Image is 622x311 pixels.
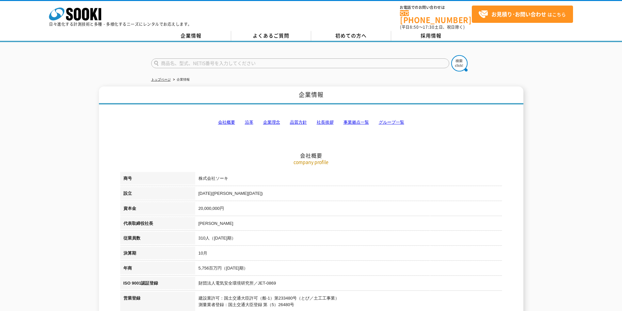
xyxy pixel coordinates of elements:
[99,86,523,104] h1: 企業情報
[120,217,195,232] th: 代表取締役社長
[231,31,311,41] a: よくあるご質問
[343,120,369,125] a: 事業拠点一覧
[120,172,195,187] th: 商号
[311,31,391,41] a: 初めての方へ
[49,22,192,26] p: 日々進化する計測技術と多種・多様化するニーズにレンタルでお応えします。
[195,232,502,247] td: 310人（[DATE]期）
[120,187,195,202] th: 設立
[263,120,280,125] a: 企業理念
[195,187,502,202] td: [DATE]([PERSON_NAME][DATE])
[317,120,334,125] a: 社長挨拶
[472,6,573,23] a: お見積り･お問い合わせはこちら
[423,24,435,30] span: 17:30
[391,31,471,41] a: 採用情報
[195,172,502,187] td: 株式会社ソーキ
[335,32,367,39] span: 初めての方へ
[245,120,253,125] a: 沿革
[400,10,472,23] a: [PHONE_NUMBER]
[400,6,472,9] span: お電話でのお問い合わせは
[151,58,449,68] input: 商品名、型式、NETIS番号を入力してください
[410,24,419,30] span: 8:50
[195,217,502,232] td: [PERSON_NAME]
[195,202,502,217] td: 20,000,000円
[120,277,195,292] th: ISO 9001認証登録
[172,76,190,83] li: 企業情報
[120,87,502,159] h2: 会社概要
[151,31,231,41] a: 企業情報
[478,9,566,19] span: はこちら
[120,232,195,247] th: 従業員数
[120,202,195,217] th: 資本金
[290,120,307,125] a: 品質方針
[379,120,404,125] a: グループ一覧
[195,247,502,262] td: 10月
[400,24,465,30] span: (平日 ～ 土日、祝日除く)
[195,277,502,292] td: 財団法人電気安全環境研究所／JET-0869
[491,10,546,18] strong: お見積り･お問い合わせ
[451,55,468,71] img: btn_search.png
[151,78,171,81] a: トップページ
[218,120,235,125] a: 会社概要
[195,262,502,277] td: 5,756百万円（[DATE]期）
[120,159,502,165] p: company profile
[120,247,195,262] th: 決算期
[120,262,195,277] th: 年商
